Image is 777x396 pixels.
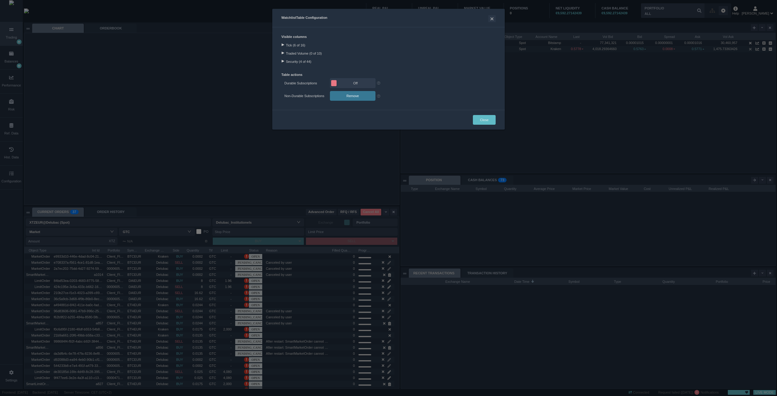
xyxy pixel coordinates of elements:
h5: Watchlist Table Configuration [281,15,496,22]
button: Remove [330,91,375,101]
label: Durable Subscriptions [284,80,330,86]
div: Tick (6 of 16) [281,41,496,49]
h3: Visible columns [281,35,496,39]
span: Off [338,80,373,86]
h3: Table actions [281,67,496,77]
div: Security (4 of 44) [281,57,496,65]
button: × [488,15,496,22]
label: Non-Durable Subscriptions [284,93,330,99]
div: Traded Volume (0 of 10) [281,49,496,57]
button: Close [473,115,496,125]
